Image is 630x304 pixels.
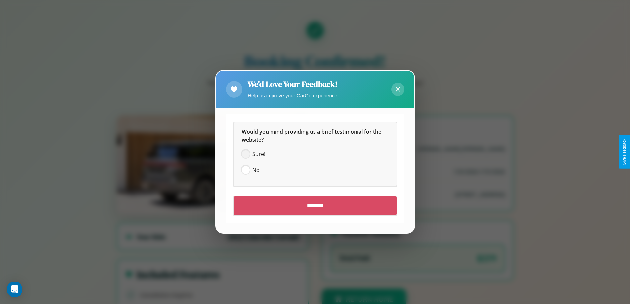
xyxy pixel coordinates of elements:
[248,91,338,100] p: Help us improve your CarGo experience
[248,79,338,90] h2: We'd Love Your Feedback!
[242,128,383,144] span: Would you mind providing us a brief testimonial for the website?
[622,139,627,165] div: Give Feedback
[252,151,265,158] span: Sure!
[252,166,260,174] span: No
[7,282,22,297] div: Open Intercom Messenger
